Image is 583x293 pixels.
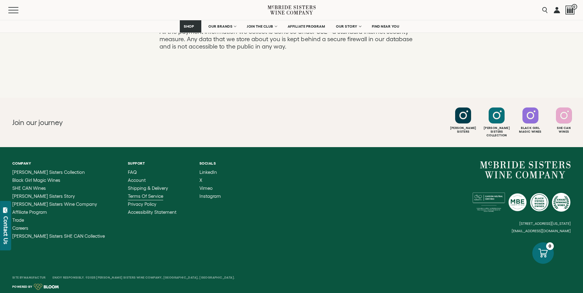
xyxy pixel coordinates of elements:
[12,217,24,223] span: Trade
[12,226,105,231] a: Careers
[199,186,221,191] a: Vimeo
[199,178,202,183] span: X
[12,225,28,231] span: Careers
[128,186,176,191] a: Shipping & Delivery
[546,242,554,250] div: 0
[199,194,221,199] a: Instagram
[160,28,424,50] p: All the payment information we collect is done so under SSL - a standard internet security measur...
[512,229,571,233] small: [EMAIL_ADDRESS][DOMAIN_NAME]
[572,4,577,10] span: 0
[180,20,201,33] a: SHOP
[284,20,329,33] a: AFFILIATE PROGRAM
[12,178,60,183] span: Black Girl Magic Wines
[12,170,85,175] span: [PERSON_NAME] Sisters Collection
[368,20,404,33] a: FIND NEAR YOU
[128,170,176,175] a: FAQ
[519,221,571,225] small: [STREET_ADDRESS][US_STATE]
[12,178,105,183] a: Black Girl Magic Wines
[128,210,176,215] a: Accessibility Statement
[199,170,221,175] a: LinkedIn
[243,20,281,33] a: JOIN THE CLUB
[12,276,46,279] span: Site By
[372,24,400,29] span: FIND NEAR YOU
[128,201,156,207] span: Privacy Policy
[184,24,194,29] span: SHOP
[288,24,325,29] span: AFFILIATE PROGRAM
[12,170,105,175] a: McBride Sisters Collection
[12,234,105,239] a: McBride Sisters SHE CAN Collective
[199,178,221,183] a: X
[548,107,580,134] a: Follow SHE CAN Wines on Instagram She CanWines
[548,126,580,134] div: She Can Wines
[199,186,213,191] span: Vimeo
[204,20,240,33] a: OUR BRANDS
[128,194,176,199] a: Terms of Service
[247,24,273,29] span: JOIN THE CLUB
[53,276,235,279] span: Enjoy Responsibly. ©2025 [PERSON_NAME] Sisters Wine Company, [GEOGRAPHIC_DATA], [GEOGRAPHIC_DATA].
[12,118,264,127] h2: Join our journey
[128,186,168,191] span: Shipping & Delivery
[12,193,75,199] span: [PERSON_NAME] Sisters Story
[12,201,97,207] span: [PERSON_NAME] Sisters Wine Company
[128,193,163,199] span: Terms of Service
[12,202,105,207] a: McBride Sisters Wine Company
[12,218,105,223] a: Trade
[514,107,546,134] a: Follow Black Girl Magic Wines on Instagram Black GirlMagic Wines
[128,202,176,207] a: Privacy Policy
[481,126,513,137] div: [PERSON_NAME] Sisters Collection
[447,126,479,134] div: [PERSON_NAME] Sisters
[8,7,30,13] button: Mobile Menu Trigger
[12,186,46,191] span: SHE CAN Wines
[332,20,365,33] a: OUR STORY
[24,276,46,279] a: Manufactur
[12,233,105,239] span: [PERSON_NAME] Sisters SHE CAN Collective
[12,210,105,215] a: Affiliate Program
[3,216,9,244] div: Contact Us
[128,170,137,175] span: FAQ
[12,194,105,199] a: McBride Sisters Story
[208,24,232,29] span: OUR BRANDS
[199,170,217,175] span: LinkedIn
[128,178,146,183] span: Account
[480,161,571,178] a: McBride Sisters Wine Company
[447,107,479,134] a: Follow McBride Sisters on Instagram [PERSON_NAME]Sisters
[12,209,47,215] span: Affiliate Program
[481,107,513,137] a: Follow McBride Sisters Collection on Instagram [PERSON_NAME] SistersCollection
[12,285,32,288] span: Powered by
[12,186,105,191] a: SHE CAN Wines
[514,126,546,134] div: Black Girl Magic Wines
[128,178,176,183] a: Account
[336,24,357,29] span: OUR STORY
